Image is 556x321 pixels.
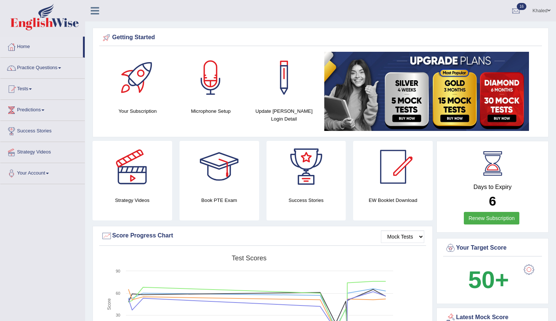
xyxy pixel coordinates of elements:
h4: Your Subscription [105,107,171,115]
h4: Strategy Videos [93,196,172,204]
h4: Book PTE Exam [180,196,259,204]
text: 30 [116,313,120,317]
a: Practice Questions [0,58,85,76]
h4: Days to Expiry [445,184,540,190]
text: 60 [116,291,120,295]
tspan: Score [107,298,112,310]
b: 50+ [468,266,509,293]
img: small5.jpg [324,52,529,131]
h4: Update [PERSON_NAME] Login Detail [251,107,317,123]
div: Score Progress Chart [101,230,424,241]
span: 16 [517,3,526,10]
a: Predictions [0,100,85,118]
a: Strategy Videos [0,142,85,160]
a: Success Stories [0,121,85,139]
a: Home [0,37,83,55]
h4: Microphone Setup [178,107,244,115]
h4: Success Stories [267,196,346,204]
b: 6 [489,194,496,208]
h4: EW Booklet Download [353,196,433,204]
div: Getting Started [101,32,540,43]
a: Your Account [0,163,85,182]
div: Your Target Score [445,243,540,254]
a: Renew Subscription [464,212,520,224]
text: 90 [116,269,120,273]
tspan: Test scores [232,254,267,262]
a: Tests [0,79,85,97]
